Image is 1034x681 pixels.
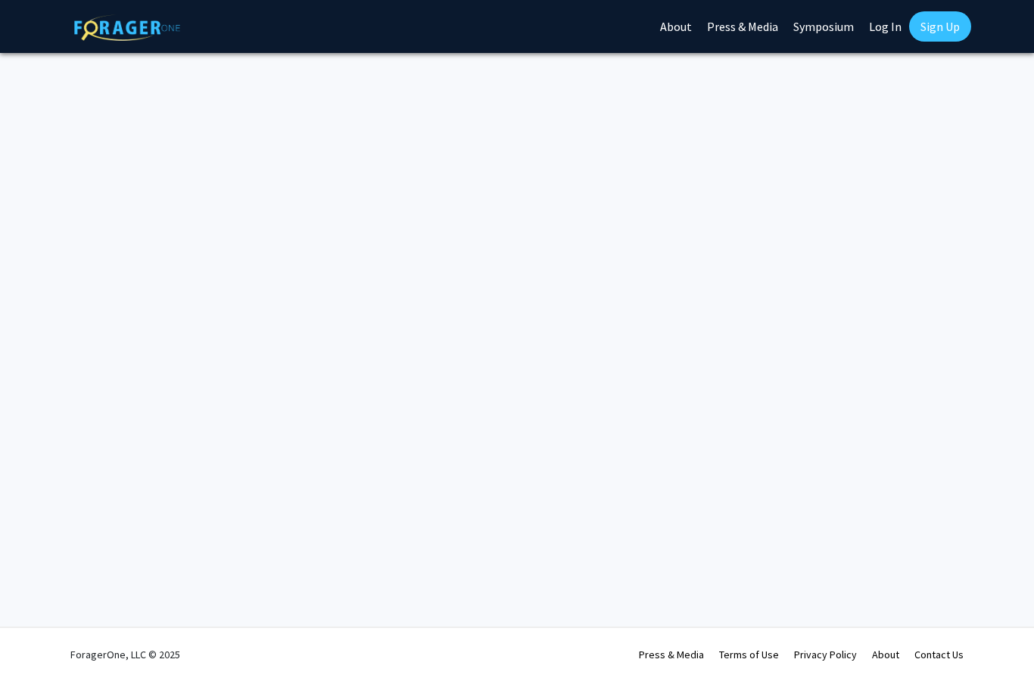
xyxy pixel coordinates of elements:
[639,648,704,661] a: Press & Media
[872,648,899,661] a: About
[719,648,779,661] a: Terms of Use
[794,648,857,661] a: Privacy Policy
[74,14,180,41] img: ForagerOne Logo
[914,648,964,661] a: Contact Us
[70,628,180,681] div: ForagerOne, LLC © 2025
[909,11,971,42] a: Sign Up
